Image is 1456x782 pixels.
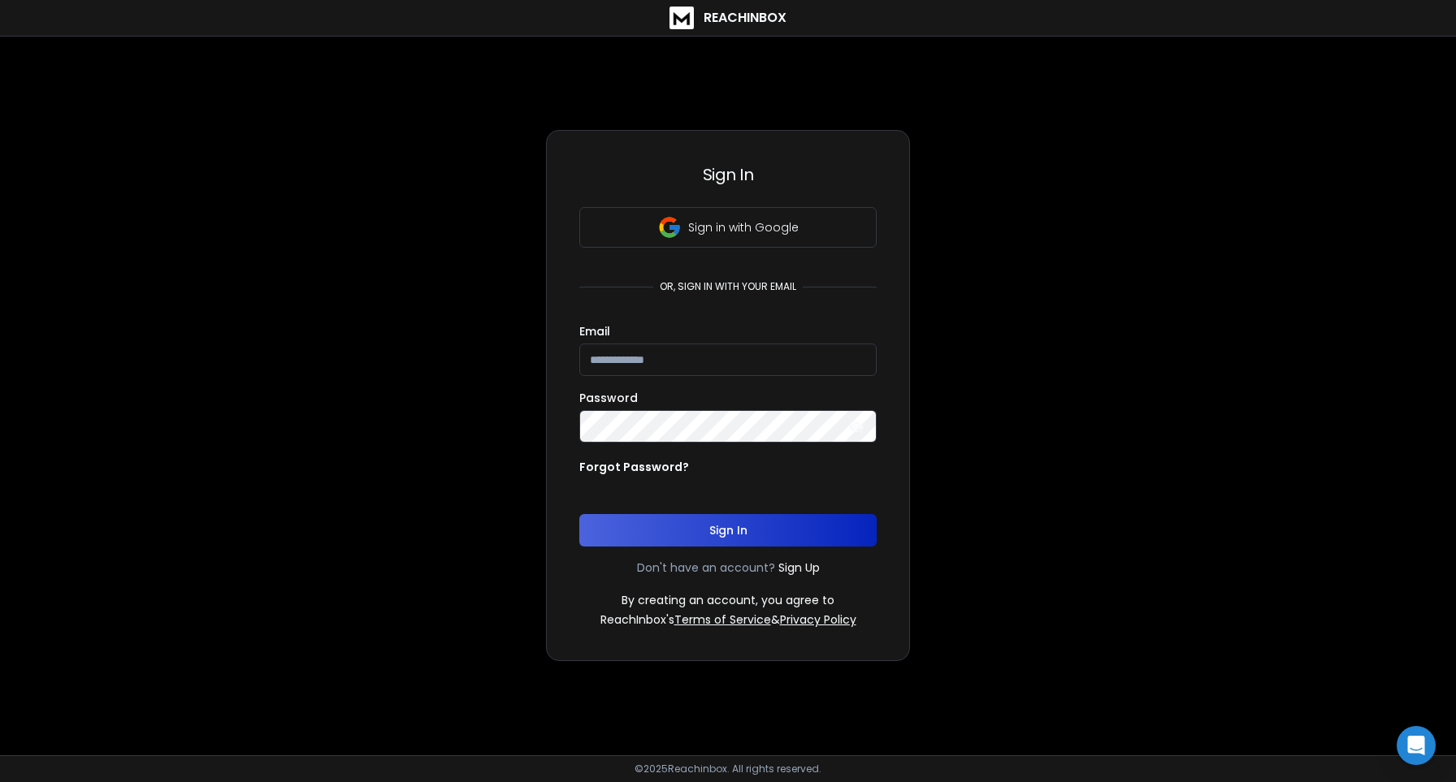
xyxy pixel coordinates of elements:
[688,219,799,235] p: Sign in with Google
[674,611,771,628] a: Terms of Service
[780,611,856,628] a: Privacy Policy
[637,559,775,576] p: Don't have an account?
[579,514,877,547] button: Sign In
[579,326,610,337] label: Email
[1397,726,1436,765] div: Open Intercom Messenger
[669,6,786,29] a: ReachInbox
[600,611,856,628] p: ReachInbox's &
[704,8,786,28] h1: ReachInbox
[778,559,820,576] a: Sign Up
[622,592,834,608] p: By creating an account, you agree to
[579,207,877,248] button: Sign in with Google
[669,6,694,29] img: logo
[579,392,638,404] label: Password
[635,763,821,776] p: © 2025 Reachinbox. All rights reserved.
[653,280,803,293] p: or, sign in with your email
[579,163,877,186] h3: Sign In
[579,459,689,475] p: Forgot Password?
